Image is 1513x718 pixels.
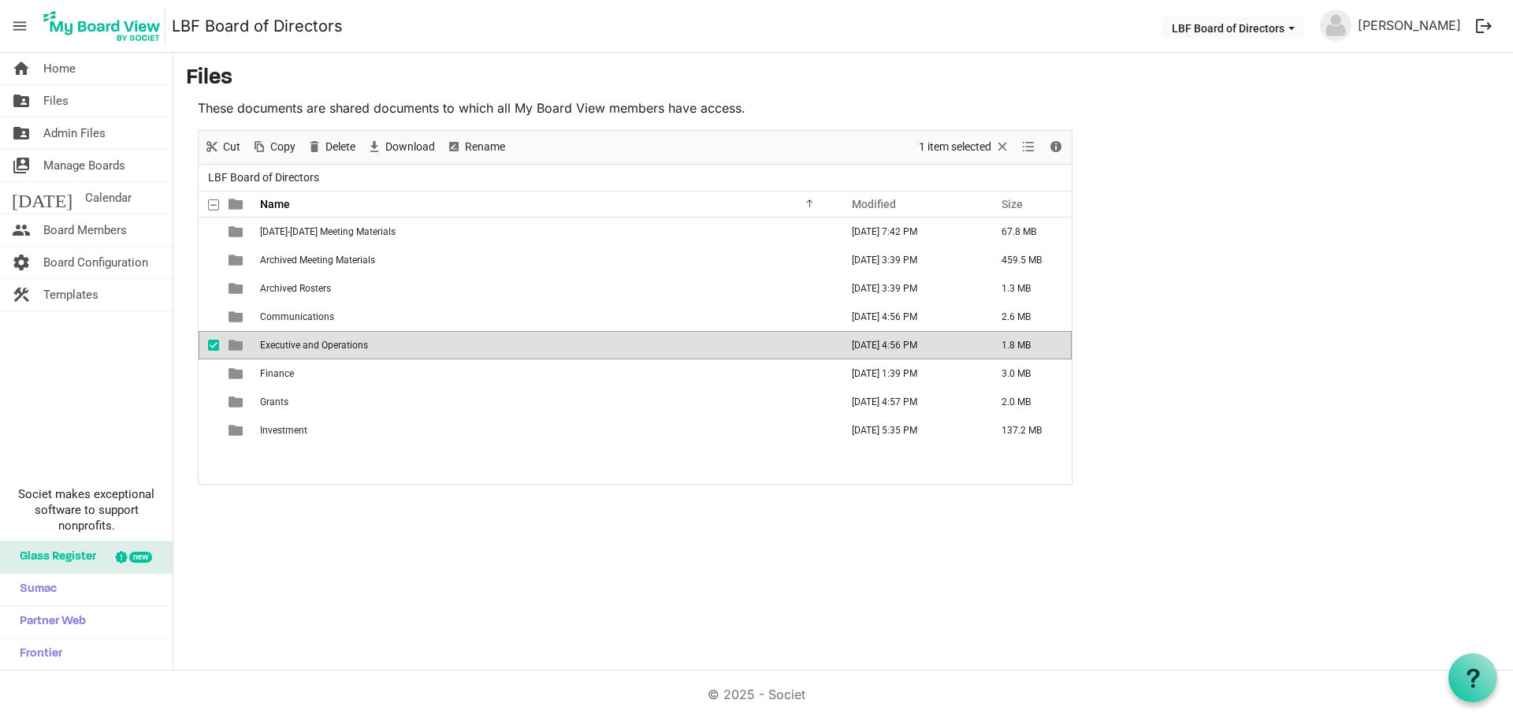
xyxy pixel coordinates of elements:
span: Sumac [12,574,57,605]
span: Home [43,53,76,84]
span: Archived Rosters [260,283,331,294]
span: Investment [260,425,307,436]
div: Copy [246,131,301,164]
td: July 24, 2024 4:56 PM column header Modified [835,331,985,359]
button: Delete [304,137,359,157]
span: settings [12,247,31,278]
td: October 10, 2025 5:35 PM column header Modified [835,416,985,445]
button: Copy [249,137,299,157]
td: Executive and Operations is template cell column header Name [255,331,835,359]
button: View dropdownbutton [1019,137,1038,157]
span: LBF Board of Directors [205,168,322,188]
span: Calendar [85,182,132,214]
button: Selection [916,137,1013,157]
span: Rename [463,137,507,157]
span: folder_shared [12,117,31,149]
td: 67.8 MB is template cell column header Size [985,218,1072,246]
td: 3.0 MB is template cell column header Size [985,359,1072,388]
span: Copy [269,137,297,157]
span: menu [5,11,35,41]
div: View [1016,131,1043,164]
span: Admin Files [43,117,106,149]
button: Download [364,137,438,157]
td: is template cell column header type [219,359,255,388]
span: construction [12,279,31,311]
span: Glass Register [12,541,96,573]
h3: Files [186,65,1500,92]
span: Grants [260,396,288,407]
td: October 08, 2025 7:42 PM column header Modified [835,218,985,246]
td: checkbox [199,246,219,274]
span: Board Configuration [43,247,148,278]
div: Delete [301,131,361,164]
span: Societ makes exceptional software to support nonprofits. [7,486,165,534]
span: Manage Boards [43,150,125,181]
a: LBF Board of Directors [172,10,343,42]
td: 2025-2026 Meeting Materials is template cell column header Name [255,218,835,246]
div: Cut [199,131,246,164]
span: Delete [324,137,357,157]
span: Executive and Operations [260,340,368,351]
td: checkbox [199,303,219,331]
span: Cut [221,137,242,157]
td: is template cell column header type [219,331,255,359]
td: checkbox [199,331,219,359]
span: people [12,214,31,246]
span: Communications [260,311,334,322]
td: checkbox [199,388,219,416]
span: Modified [852,198,896,210]
span: [DATE] [12,182,72,214]
span: Templates [43,279,99,311]
span: Size [1002,198,1023,210]
td: Investment is template cell column header Name [255,416,835,445]
button: LBF Board of Directors dropdownbutton [1162,17,1305,39]
button: Details [1046,137,1067,157]
div: Rename [441,131,511,164]
td: Grants is template cell column header Name [255,388,835,416]
td: is template cell column header type [219,274,255,303]
div: Details [1043,131,1069,164]
span: switch_account [12,150,31,181]
div: new [129,552,152,563]
img: My Board View Logo [39,6,165,46]
span: Name [260,198,290,210]
td: 2.0 MB is template cell column header Size [985,388,1072,416]
td: July 25, 2025 3:39 PM column header Modified [835,274,985,303]
span: home [12,53,31,84]
span: Files [43,85,69,117]
td: 1.3 MB is template cell column header Size [985,274,1072,303]
td: July 24, 2024 4:56 PM column header Modified [835,303,985,331]
td: Archived Meeting Materials is template cell column header Name [255,246,835,274]
td: is template cell column header type [219,388,255,416]
span: Board Members [43,214,127,246]
span: folder_shared [12,85,31,117]
td: checkbox [199,274,219,303]
p: These documents are shared documents to which all My Board View members have access. [198,99,1072,117]
div: Clear selection [913,131,1016,164]
td: is template cell column header type [219,303,255,331]
span: Archived Meeting Materials [260,255,375,266]
span: Finance [260,368,294,379]
td: is template cell column header type [219,246,255,274]
span: 1 item selected [917,137,993,157]
td: 2.6 MB is template cell column header Size [985,303,1072,331]
td: Communications is template cell column header Name [255,303,835,331]
td: October 01, 2025 1:39 PM column header Modified [835,359,985,388]
td: 137.2 MB is template cell column header Size [985,416,1072,445]
span: [DATE]-[DATE] Meeting Materials [260,226,396,237]
span: Frontier [12,638,62,670]
td: 459.5 MB is template cell column header Size [985,246,1072,274]
td: July 25, 2025 3:39 PM column header Modified [835,246,985,274]
td: is template cell column header type [219,218,255,246]
td: Archived Rosters is template cell column header Name [255,274,835,303]
td: checkbox [199,218,219,246]
img: no-profile-picture.svg [1320,9,1351,41]
td: checkbox [199,416,219,445]
button: Rename [444,137,508,157]
div: Download [361,131,441,164]
span: Partner Web [12,606,86,638]
td: checkbox [199,359,219,388]
td: 1.8 MB is template cell column header Size [985,331,1072,359]
a: [PERSON_NAME] [1351,9,1467,41]
button: logout [1467,9,1500,43]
